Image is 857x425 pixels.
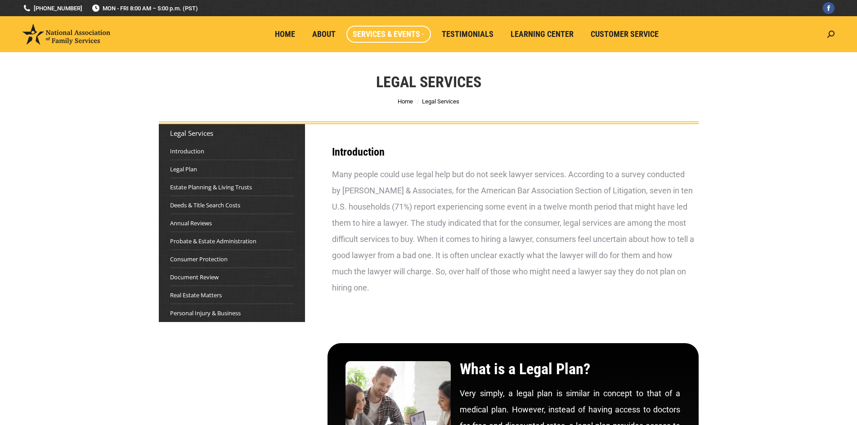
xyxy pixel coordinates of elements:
span: MON - FRI 8:00 AM – 5:00 p.m. (PST) [91,4,198,13]
span: Home [275,29,295,39]
div: Many people could use legal help but do not seek lawyer services. According to a survey conducted... [332,166,694,296]
span: Learning Center [511,29,574,39]
a: Legal Plan [170,165,197,174]
span: Legal Services [422,98,459,105]
a: Learning Center [504,26,580,43]
a: Consumer Protection [170,255,228,264]
span: Services & Events [353,29,425,39]
h1: Legal Services [376,72,481,92]
a: Facebook page opens in new window [823,2,835,14]
h3: Introduction [332,147,694,157]
span: Customer Service [591,29,659,39]
a: Estate Planning & Living Trusts [170,183,252,192]
a: Home [398,98,413,105]
a: Annual Reviews [170,219,212,228]
h2: What is a Legal Plan? [460,361,680,376]
a: Introduction [170,147,204,156]
a: Personal Injury & Business [170,309,241,318]
a: Real Estate Matters [170,291,222,300]
a: Testimonials [435,26,500,43]
a: [PHONE_NUMBER] [22,4,82,13]
a: Home [269,26,301,43]
span: Testimonials [442,29,494,39]
a: Document Review [170,273,219,282]
img: National Association of Family Services [22,24,110,45]
div: Legal Services [170,129,294,138]
span: About [312,29,336,39]
a: Deeds & Title Search Costs [170,201,240,210]
a: About [306,26,342,43]
a: Probate & Estate Administration [170,237,256,246]
a: Customer Service [584,26,665,43]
